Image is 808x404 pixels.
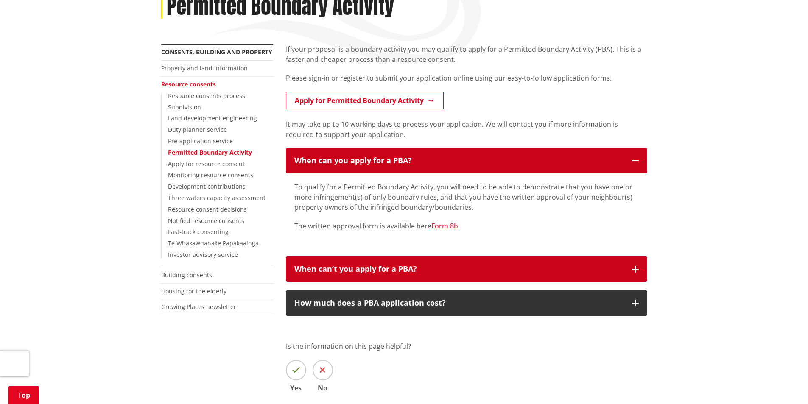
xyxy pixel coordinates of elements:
span: No [313,384,333,391]
a: Fast-track consenting [168,228,229,236]
div: When can’t you apply for a PBA? [294,265,623,273]
a: Three waters capacity assessment [168,194,266,202]
iframe: Messenger Launcher [769,368,800,399]
a: Consents, building and property [161,48,272,56]
a: Resource consent decisions [168,205,247,213]
a: Top [8,386,39,404]
p: If your proposal is a boundary activity you may qualify to apply for a Permitted Boundary Activit... [286,44,647,64]
p: To qualify for a Permitted Boundary Activity, you will need to be able to demonstrate that you ha... [294,182,639,212]
a: Housing for the elderly [161,287,226,295]
span: Yes [286,384,306,391]
a: Duty planner service [168,125,227,134]
button: When can you apply for a PBA? [286,148,647,173]
div: When can you apply for a PBA? [294,156,623,165]
a: Monitoring resource consents [168,171,253,179]
a: Investor advisory service [168,251,238,259]
a: Building consents [161,271,212,279]
a: Resource consents process [168,92,245,100]
div: How much does a PBA application cost? [294,299,623,307]
p: Please sign-in or register to submit your application online using our easy-to-follow application... [286,73,647,83]
a: Resource consents [161,80,216,88]
a: Permitted Boundary Activity [168,148,252,156]
a: Apply for resource consent [168,160,245,168]
a: Pre-application service [168,137,233,145]
button: How much does a PBA application cost? [286,290,647,316]
a: Property and land information [161,64,248,72]
button: When can’t you apply for a PBA? [286,256,647,282]
a: Form 8b [431,221,458,231]
a: Te Whakawhanake Papakaainga [168,239,259,247]
a: Development contributions [168,182,246,190]
p: The written approval form is available here . [294,221,639,231]
a: Land development engineering [168,114,257,122]
a: Apply for Permitted Boundary Activity [286,92,444,109]
p: It may take up to 10 working days to process your application. We will contact you if more inform... [286,119,647,139]
a: Growing Places newsletter [161,303,236,311]
a: Notified resource consents [168,217,244,225]
a: Subdivision [168,103,201,111]
p: Is the information on this page helpful? [286,341,647,351]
